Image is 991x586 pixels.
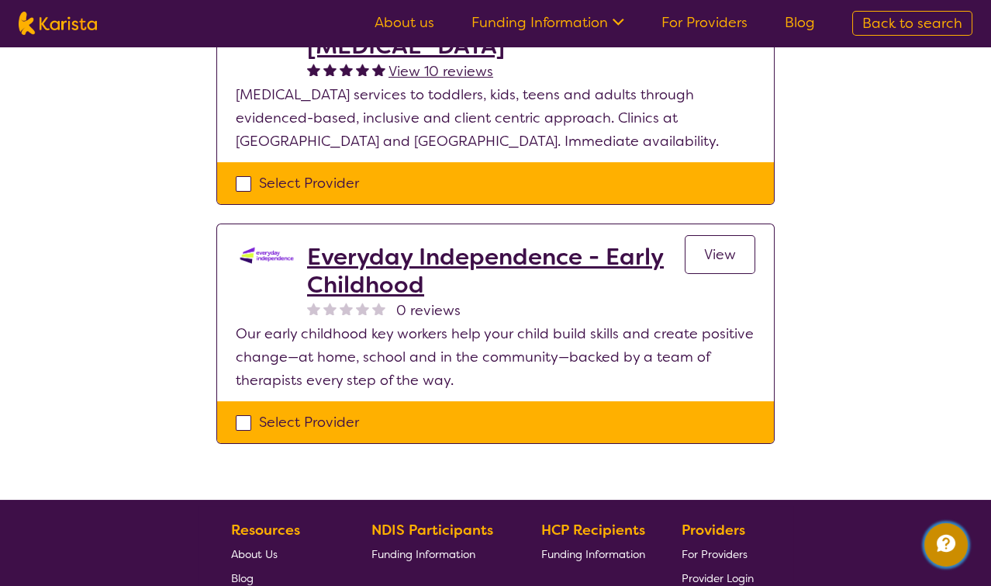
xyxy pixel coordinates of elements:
[396,299,461,322] span: 0 reviews
[541,521,645,539] b: HCP Recipients
[852,11,972,36] a: Back to search
[388,60,493,83] a: View 10 reviews
[356,63,369,76] img: fullstar
[231,521,300,539] b: Resources
[375,13,434,32] a: About us
[785,13,815,32] a: Blog
[236,243,298,268] img: kdssqoqrr0tfqzmv8ac0.png
[388,62,493,81] span: View 10 reviews
[371,521,493,539] b: NDIS Participants
[340,63,353,76] img: fullstar
[231,542,335,566] a: About Us
[307,4,685,60] a: Posity Telehealth - [MEDICAL_DATA]
[356,302,369,315] img: nonereviewstar
[682,571,754,585] span: Provider Login
[372,302,385,315] img: nonereviewstar
[340,302,353,315] img: nonereviewstar
[682,542,754,566] a: For Providers
[307,63,320,76] img: fullstar
[371,542,505,566] a: Funding Information
[682,547,748,561] span: For Providers
[231,547,278,561] span: About Us
[307,302,320,315] img: nonereviewstar
[323,63,337,76] img: fullstar
[682,521,745,539] b: Providers
[231,571,254,585] span: Blog
[541,547,645,561] span: Funding Information
[323,302,337,315] img: nonereviewstar
[307,243,685,299] a: Everyday Independence - Early Childhood
[541,542,645,566] a: Funding Information
[471,13,624,32] a: Funding Information
[704,245,736,264] span: View
[685,235,755,274] a: View
[19,12,97,35] img: Karista logo
[371,547,475,561] span: Funding Information
[372,63,385,76] img: fullstar
[236,83,755,153] p: [MEDICAL_DATA] services to toddlers, kids, teens and adults through evidenced-based, inclusive an...
[924,523,968,567] button: Channel Menu
[236,322,755,392] p: Our early childhood key workers help your child build skills and create positive change—at home, ...
[661,13,748,32] a: For Providers
[862,14,962,33] span: Back to search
